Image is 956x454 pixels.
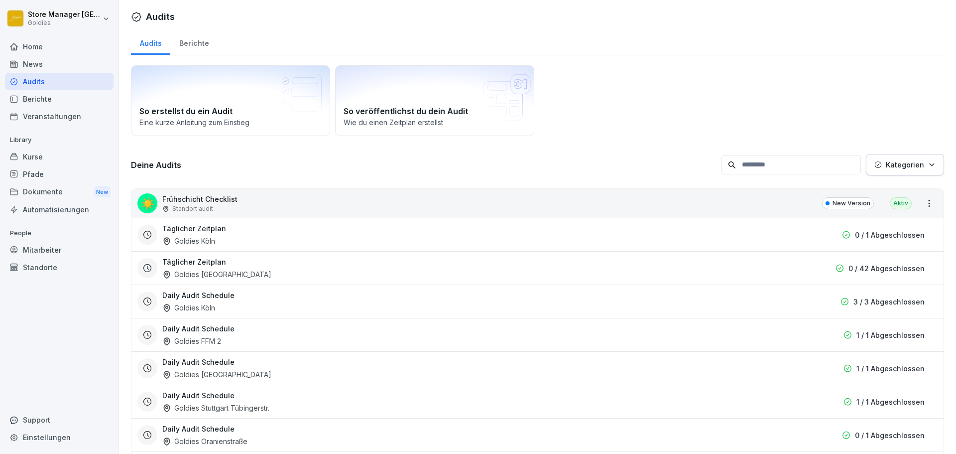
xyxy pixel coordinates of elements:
[886,159,924,170] p: Kategorien
[162,223,226,234] h3: Täglicher Zeitplan
[833,199,870,208] p: New Version
[162,323,235,334] h3: Daily Audit Schedule
[855,430,925,441] p: 0 / 1 Abgeschlossen
[139,117,322,128] p: Eine kurze Anleitung zum Einstieg
[335,65,534,136] a: So veröffentlichst du dein AuditWie du einen Zeitplan erstellst
[162,194,238,204] p: Frühschicht Checklist
[5,165,114,183] a: Pfade
[94,186,111,198] div: New
[131,159,717,170] h3: Deine Audits
[172,204,213,213] p: Standort audit
[848,263,925,274] p: 0 / 42 Abgeschlossen
[162,403,269,413] div: Goldies Stuttgart Tübingerstr.
[5,55,114,73] a: News
[131,65,330,136] a: So erstellst du ein AuditEine kurze Anleitung zum Einstieg
[856,363,925,374] p: 1 / 1 Abgeschlossen
[5,201,114,218] a: Automatisierungen
[855,230,925,240] p: 0 / 1 Abgeschlossen
[890,197,912,209] div: Aktiv
[344,105,526,117] h2: So veröffentlichst du dein Audit
[170,29,218,55] a: Berichte
[5,429,114,446] a: Einstellungen
[5,132,114,148] p: Library
[5,183,114,201] div: Dokumente
[5,225,114,241] p: People
[162,390,235,401] h3: Daily Audit Schedule
[28,19,101,26] p: Goldies
[162,436,247,447] div: Goldies Oranienstraße
[162,290,235,301] h3: Daily Audit Schedule
[5,241,114,259] a: Mitarbeiter
[856,330,925,340] p: 1 / 1 Abgeschlossen
[5,38,114,55] a: Home
[137,193,157,213] div: ☀️
[162,236,215,246] div: Goldies Köln
[5,411,114,429] div: Support
[5,259,114,276] a: Standorte
[856,397,925,407] p: 1 / 1 Abgeschlossen
[853,297,925,307] p: 3 / 3 Abgeschlossen
[162,336,221,346] div: Goldies FFM 2
[5,90,114,108] a: Berichte
[162,269,271,280] div: Goldies [GEOGRAPHIC_DATA]
[146,10,175,23] h1: Audits
[28,10,101,19] p: Store Manager [GEOGRAPHIC_DATA]
[5,108,114,125] a: Veranstaltungen
[5,148,114,165] a: Kurse
[5,183,114,201] a: DokumenteNew
[162,357,235,367] h3: Daily Audit Schedule
[162,424,235,434] h3: Daily Audit Schedule
[5,73,114,90] a: Audits
[139,105,322,117] h2: So erstellst du ein Audit
[162,303,215,313] div: Goldies Köln
[344,117,526,128] p: Wie du einen Zeitplan erstellst
[162,257,226,267] h3: Täglicher Zeitplan
[131,29,170,55] a: Audits
[162,369,271,380] div: Goldies [GEOGRAPHIC_DATA]
[866,154,944,175] button: Kategorien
